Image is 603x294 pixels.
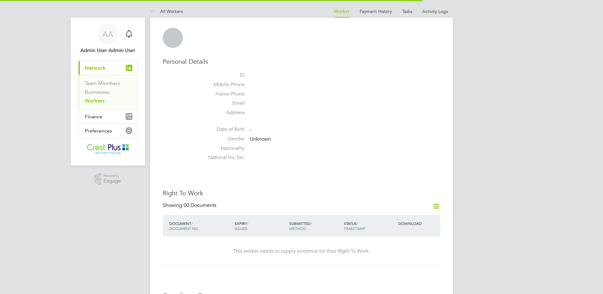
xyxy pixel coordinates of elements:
span: Unknown [250,136,271,142]
span: / [357,221,358,226]
div: This worker needs to supply evidence for their Right To Work. [169,248,434,255]
label: ID [201,72,245,79]
h3: Right To Work [163,189,440,197]
span: Network [85,65,106,71]
span: Powered by [103,173,121,179]
span: - [250,126,251,133]
label: Nationality [201,145,245,152]
span: Preferences [85,128,112,134]
nav: Main navigation [71,18,145,166]
label: Gender [201,136,245,142]
span: / [191,221,193,226]
span: Admin User Admin User [78,47,138,54]
span: / [247,221,248,226]
span: DOCUMENT NO. [169,226,199,231]
span: / [310,221,312,226]
div: DOWNLOAD [397,218,440,229]
span: Finance [85,114,102,120]
label: Mobile Phone [201,81,245,88]
a: Powered byEngage [95,173,121,185]
span: 00 Documents [184,202,216,209]
label: National Ins. No. [201,154,245,161]
div: SUBMITTED [288,218,342,234]
a: All Workers [150,9,183,14]
a: Payment History [360,9,392,14]
a: Activity Logs [422,9,448,14]
span: Engage [103,179,121,184]
button: Finance [79,109,137,123]
a: Tasks [402,9,412,14]
a: Go to home page [78,144,138,154]
h3: Personal Details [163,57,440,66]
label: Date of Birth [201,126,245,133]
div: EXPIRY [233,218,288,234]
a: Worker [334,9,349,14]
img: crestplusoperations-logo-retina.png [87,144,129,154]
span: ISSUED [235,226,248,231]
a: Team Members [85,80,120,86]
label: Email [201,100,245,107]
div: STATUS [342,218,397,234]
a: Businesses [85,89,109,95]
div: DOCUMENT [168,218,233,234]
a: AAAdmin User Admin User [78,24,138,54]
label: Address [201,109,245,116]
a: Workers [85,98,105,104]
button: Preferences [79,124,137,138]
span: METHOD [289,226,306,231]
button: Network [79,61,137,75]
div: Network [79,75,137,109]
span: TIMESTAMP [344,226,365,231]
span: AA [102,30,113,38]
label: Home Phone [201,91,245,97]
div: Showing [163,202,218,209]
